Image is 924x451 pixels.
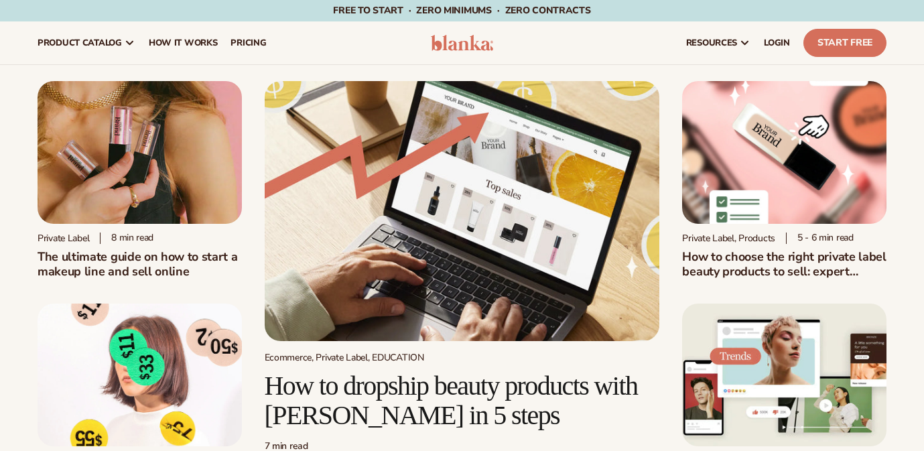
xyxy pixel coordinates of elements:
span: LOGIN [764,38,790,48]
div: Ecommerce, Private Label, EDUCATION [265,352,660,363]
a: How It Works [142,21,224,64]
img: Person holding branded make up with a solid pink background [38,81,242,224]
a: Private Label Beauty Products Click Private Label, Products 5 - 6 min readHow to choose the right... [682,81,886,279]
img: Social media trends this week (Updated weekly) [682,304,886,446]
a: LOGIN [757,21,797,64]
span: pricing [230,38,266,48]
img: Profitability of private label company [38,304,242,446]
span: resources [686,38,737,48]
div: 8 min read [100,233,153,244]
h1: The ultimate guide on how to start a makeup line and sell online [38,249,242,279]
h2: How to dropship beauty products with [PERSON_NAME] in 5 steps [265,371,660,430]
a: pricing [224,21,273,64]
a: product catalog [31,21,142,64]
a: resources [679,21,757,64]
h2: How to choose the right private label beauty products to sell: expert advice [682,249,886,279]
div: Private Label, Products [682,233,775,244]
a: Person holding branded make up with a solid pink background Private label 8 min readThe ultimate ... [38,81,242,279]
img: Growing money with ecommerce [265,81,660,341]
span: How It Works [149,38,218,48]
img: Private Label Beauty Products Click [682,81,886,224]
a: Start Free [803,29,886,57]
div: Private label [38,233,89,244]
span: Free to start · ZERO minimums · ZERO contracts [333,4,590,17]
img: logo [431,35,494,51]
span: product catalog [38,38,122,48]
div: 5 - 6 min read [786,233,854,244]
